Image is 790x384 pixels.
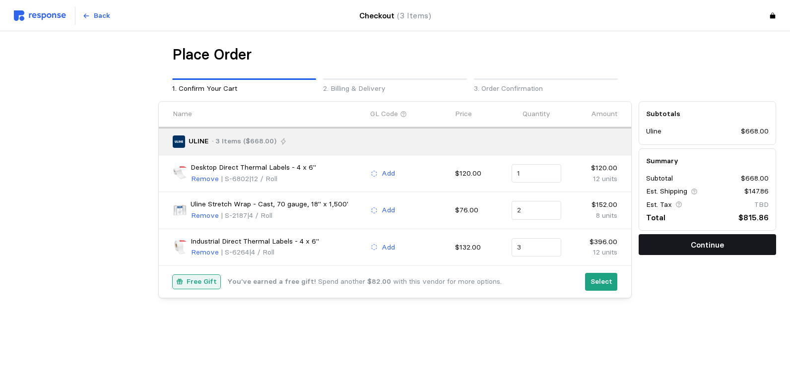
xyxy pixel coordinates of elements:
span: (3 Items) [397,11,431,20]
img: svg%3e [14,10,66,21]
p: Desktop Direct Thermal Labels - 4 x 6" [191,162,316,173]
input: Qty [517,165,555,183]
p: Remove [191,174,219,185]
p: $76.00 [455,205,505,216]
img: S-2187 [173,203,187,217]
img: S-6802_txt_USEng [173,166,187,181]
button: Remove [191,247,219,258]
input: Qty [517,239,555,256]
p: TBD [754,199,769,210]
b: You've earned a free gift! [227,277,316,286]
button: Add [370,242,395,254]
p: Remove [191,247,219,258]
p: Back [94,10,110,21]
h5: Summary [646,156,769,166]
p: Add [382,242,395,253]
p: $668.00 [741,173,769,184]
p: · 3 Items ($668.00) [212,136,276,147]
p: Uline Stretch Wrap - Cast, 70 gauge, 18" x 1,500' [191,199,348,210]
p: $668.00 [741,126,769,137]
p: $396.00 [568,237,618,248]
p: Remove [191,210,219,221]
p: Quantity [523,109,550,120]
p: 3. Order Confirmation [474,83,618,94]
p: $815.86 [738,211,769,224]
h5: Subtotals [646,109,769,119]
p: Est. Tax [646,199,672,210]
p: Subtotal [646,173,673,184]
p: Add [382,205,395,216]
button: Remove [191,210,219,222]
span: | 12 / Roll [249,174,277,183]
span: | 4 / Roll [247,211,272,220]
button: Add [370,168,395,180]
p: $152.00 [568,199,618,210]
button: Add [370,204,395,216]
p: Total [646,211,665,224]
p: Add [382,168,395,179]
p: 12 units [568,174,618,185]
p: $120.00 [568,163,618,174]
p: ULINE [189,136,208,147]
p: Industrial Direct Thermal Labels - 4 x 6" [191,236,319,247]
p: $120.00 [455,168,505,179]
span: | S-2187 [221,211,247,220]
p: $132.00 [455,242,505,253]
p: Select [591,276,612,287]
p: $147.86 [744,186,769,197]
p: Free Gift [187,276,217,287]
p: Est. Shipping [646,186,687,197]
input: Qty [517,201,555,219]
h1: Place Order [172,45,252,64]
p: Amount [591,109,617,120]
button: Remove [191,173,219,185]
p: 1. Confirm Your Cart [172,83,316,94]
button: Back [77,6,116,25]
h4: Checkout [359,9,431,22]
span: | 4 / Roll [249,248,274,256]
p: GL Code [370,109,398,120]
button: Select [585,273,617,291]
p: 12 units [568,247,618,258]
p: 8 units [568,210,618,221]
p: Uline [646,126,661,137]
span: Spend another with this vendor for more options. [318,277,502,286]
p: Continue [691,239,724,251]
p: 2. Billing & Delivery [323,83,467,94]
b: $82.00 [367,277,391,286]
p: Price [455,109,472,120]
img: S-6264_txt_USEng [173,240,187,255]
span: | S-6264 [221,248,249,256]
button: Continue [639,234,776,255]
span: | S-6802 [221,174,249,183]
p: Name [173,109,192,120]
